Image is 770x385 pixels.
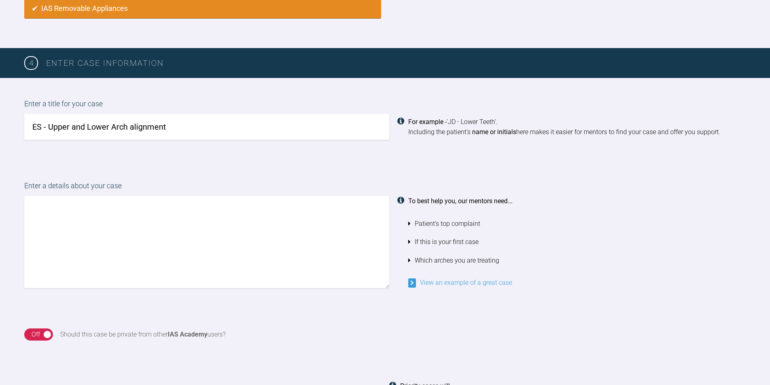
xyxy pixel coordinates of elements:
input: JD - Lower Teeth [24,114,389,140]
div: Should this case be private from other users? [60,329,226,340]
strong: To best help you, our mentors need... [408,197,513,205]
li: If this is your first case [408,233,746,251]
li: Which arches you are treating [408,251,746,270]
strong: IAS Academy [168,330,207,338]
li: Patient's top complaint [408,215,746,233]
a: View an example of a great case [408,279,512,286]
label: Enter a title for your case [24,98,746,114]
label: Enter a details about your case [24,180,746,196]
strong: name or initials [472,128,516,136]
span: 4 [24,56,38,70]
div: Off [32,329,40,340]
div: 'JD - Lower Teeth'. Including the patient's here makes it easier for mentors to find your case an... [408,117,746,137]
strong: For example - [408,118,447,126]
h3: Enter case information [46,57,746,69]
